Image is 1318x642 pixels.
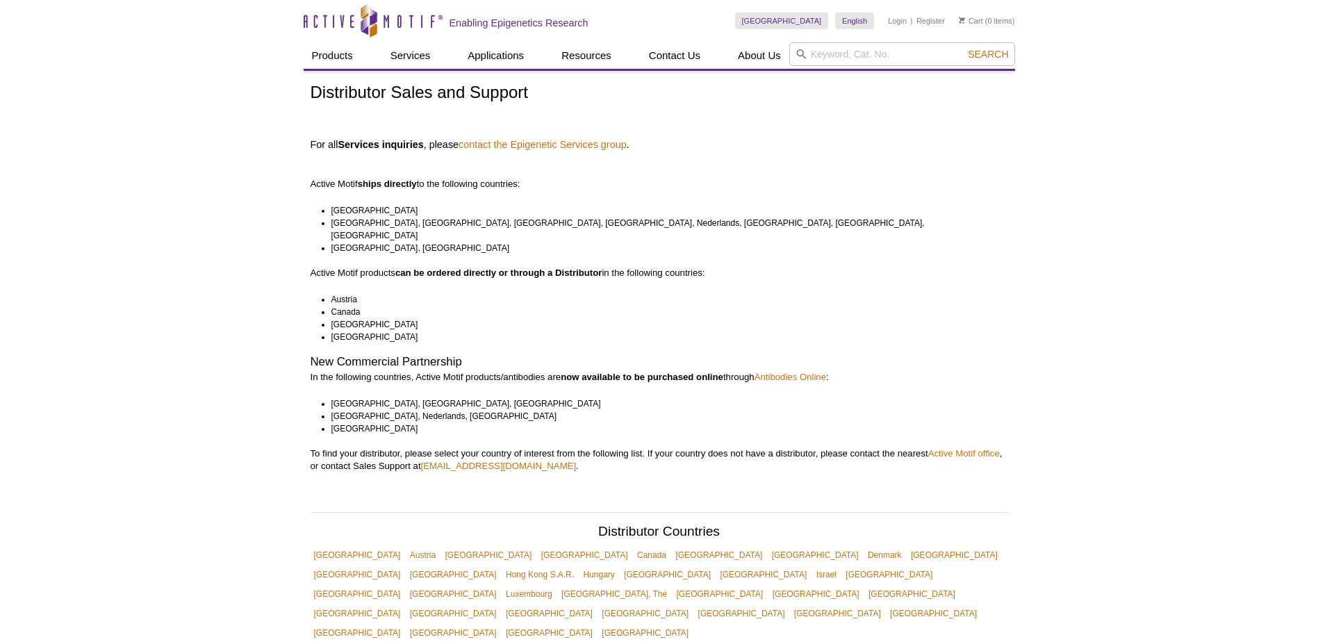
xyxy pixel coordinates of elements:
li: [GEOGRAPHIC_DATA], [GEOGRAPHIC_DATA], [GEOGRAPHIC_DATA], [GEOGRAPHIC_DATA], Nederlands, [GEOGRAPH... [331,217,996,242]
a: Cart [959,16,983,26]
li: (0 items) [959,13,1015,29]
a: [GEOGRAPHIC_DATA] [768,545,862,565]
strong: ships directly [358,179,417,189]
a: [GEOGRAPHIC_DATA] [538,545,632,565]
a: [GEOGRAPHIC_DATA] [673,584,766,604]
a: [GEOGRAPHIC_DATA] [865,584,959,604]
li: [GEOGRAPHIC_DATA] [331,318,996,331]
strong: now available to be purchased online [561,372,723,382]
a: [GEOGRAPHIC_DATA] [769,584,863,604]
a: Products [304,42,361,69]
li: Canada [331,306,996,318]
li: [GEOGRAPHIC_DATA] [331,204,996,217]
p: In the following countries, Active Motif products/antibodies are through : [311,371,1008,384]
li: Austria [331,293,996,306]
a: [GEOGRAPHIC_DATA] [311,565,404,584]
a: Active Motif office [928,448,1000,459]
li: [GEOGRAPHIC_DATA] [331,422,996,435]
button: Search [964,48,1012,60]
a: [GEOGRAPHIC_DATA] [620,565,714,584]
a: [GEOGRAPHIC_DATA] [311,584,404,604]
a: Israel [813,565,840,584]
h2: Distributor Countries [311,525,1008,542]
a: [GEOGRAPHIC_DATA] [907,545,1001,565]
a: contact the Epigenetic Services group [459,138,627,151]
a: [GEOGRAPHIC_DATA], The [558,584,670,604]
a: English [835,13,874,29]
li: [GEOGRAPHIC_DATA] [331,331,996,343]
a: Hungary [579,565,618,584]
a: [GEOGRAPHIC_DATA] [695,604,789,623]
a: Services [382,42,439,69]
input: Keyword, Cat. No. [789,42,1015,66]
a: [EMAIL_ADDRESS][DOMAIN_NAME] [421,461,577,471]
a: Canada [634,545,670,565]
h2: Enabling Epigenetics Research [450,17,588,29]
p: Active Motif products in the following countries: [311,267,1008,279]
a: [GEOGRAPHIC_DATA] [735,13,829,29]
strong: Services inquiries [338,139,423,150]
a: [GEOGRAPHIC_DATA] [672,545,766,565]
a: Register [916,16,945,26]
a: Luxembourg [502,584,556,604]
li: [GEOGRAPHIC_DATA], [GEOGRAPHIC_DATA] [331,242,996,254]
h2: New Commercial Partnership [311,356,1008,368]
a: [GEOGRAPHIC_DATA] [311,604,404,623]
img: Your Cart [959,17,965,24]
a: [GEOGRAPHIC_DATA] [441,545,535,565]
a: Applications [459,42,532,69]
li: | [911,13,913,29]
strong: can be ordered directly or through a Distributor [395,267,602,278]
a: Austria [406,545,439,565]
a: Hong Kong S.A.R. [502,565,577,584]
p: Active Motif to the following countries: [311,153,1008,190]
a: Denmark [864,545,905,565]
h4: For all , please . [311,138,1008,151]
a: [GEOGRAPHIC_DATA] [716,565,810,584]
a: About Us [730,42,789,69]
a: Antibodies Online [755,372,826,382]
a: Login [888,16,907,26]
a: [GEOGRAPHIC_DATA] [842,565,936,584]
li: [GEOGRAPHIC_DATA], Nederlands, [GEOGRAPHIC_DATA] [331,410,996,422]
a: [GEOGRAPHIC_DATA] [598,604,692,623]
a: [GEOGRAPHIC_DATA] [406,604,500,623]
a: [GEOGRAPHIC_DATA] [887,604,980,623]
p: To find your distributor, please select your country of interest from the following list. If your... [311,447,1008,472]
a: Contact Us [641,42,709,69]
a: [GEOGRAPHIC_DATA] [406,565,500,584]
a: [GEOGRAPHIC_DATA] [791,604,884,623]
span: Search [968,49,1008,60]
li: [GEOGRAPHIC_DATA], [GEOGRAPHIC_DATA], [GEOGRAPHIC_DATA] [331,397,996,410]
h1: Distributor Sales and Support [311,83,1008,104]
a: [GEOGRAPHIC_DATA] [311,545,404,565]
a: [GEOGRAPHIC_DATA] [406,584,500,604]
a: Resources [553,42,620,69]
a: [GEOGRAPHIC_DATA] [502,604,596,623]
